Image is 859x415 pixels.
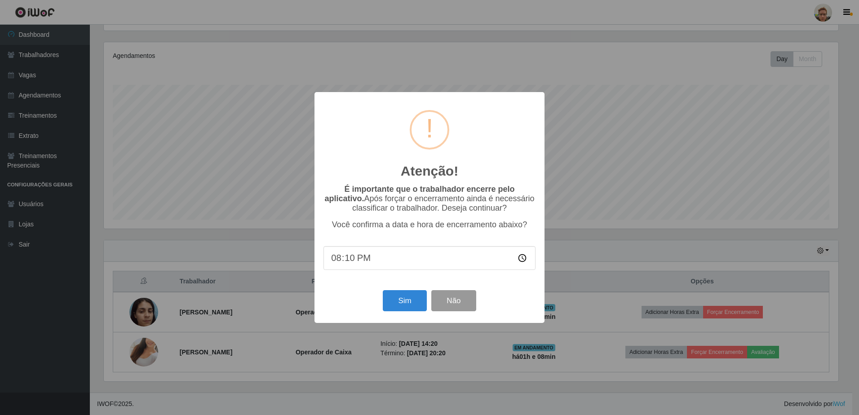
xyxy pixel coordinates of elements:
h2: Atenção! [401,163,458,179]
p: Você confirma a data e hora de encerramento abaixo? [323,220,536,230]
p: Após forçar o encerramento ainda é necessário classificar o trabalhador. Deseja continuar? [323,185,536,213]
button: Sim [383,290,426,311]
button: Não [431,290,476,311]
b: É importante que o trabalhador encerre pelo aplicativo. [324,185,514,203]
